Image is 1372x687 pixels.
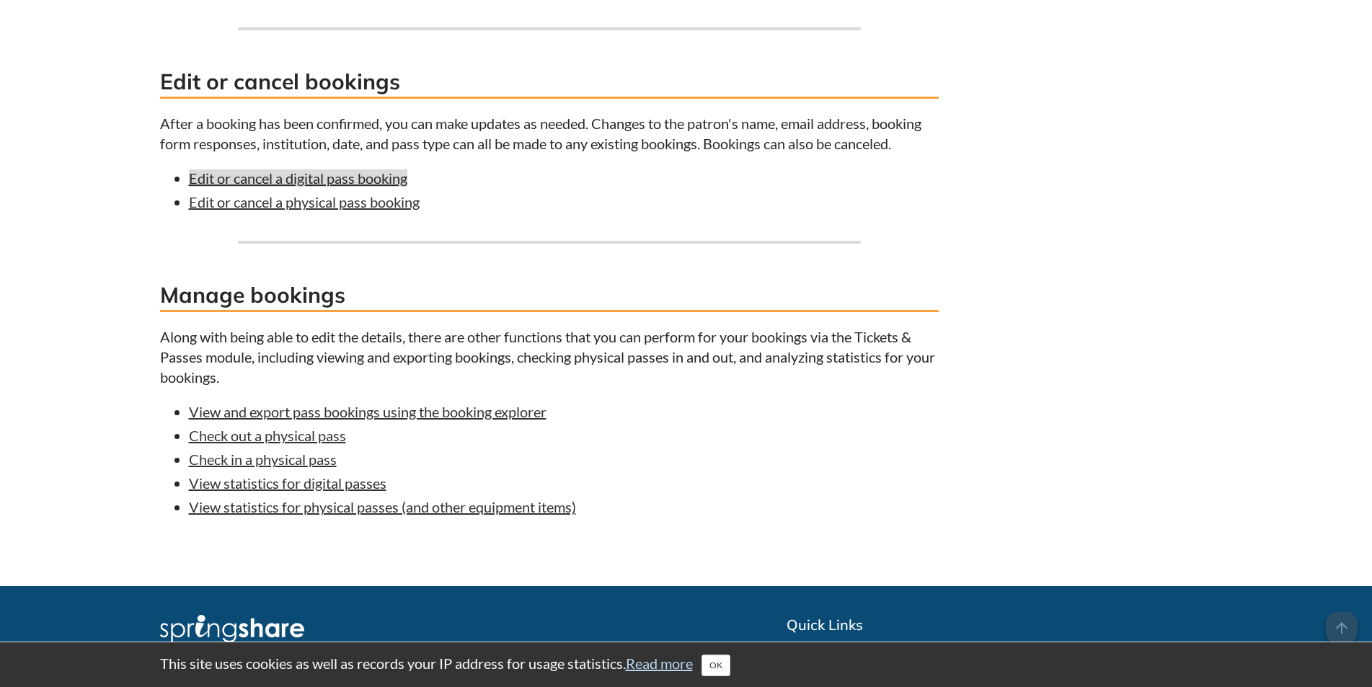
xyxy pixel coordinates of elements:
[787,615,1213,635] h2: Quick Links
[1326,613,1358,631] a: arrow_upward
[146,653,1227,676] div: This site uses cookies as well as records your IP address for usage statistics.
[160,327,939,387] p: Along with being able to edit the details, there are other functions that you can perform for you...
[189,451,337,468] a: Check in a physical pass
[189,427,346,444] a: Check out a physical pass
[1326,612,1358,644] span: arrow_upward
[189,498,576,515] a: View statistics for physical passes (and other equipment items)
[626,655,693,672] a: Read more
[160,66,939,99] h3: Edit or cancel bookings
[160,280,939,312] h3: Manage bookings
[189,403,546,420] a: View and export pass bookings using the booking explorer
[160,615,304,642] img: Springshare
[189,474,386,492] a: View statistics for digital passes
[702,655,730,676] button: Close
[189,169,407,187] a: Edit or cancel a digital pass booking
[189,193,420,210] a: Edit or cancel a physical pass booking
[160,113,939,154] p: After a booking has been confirmed, you can make updates as needed. Changes to the patron's name,...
